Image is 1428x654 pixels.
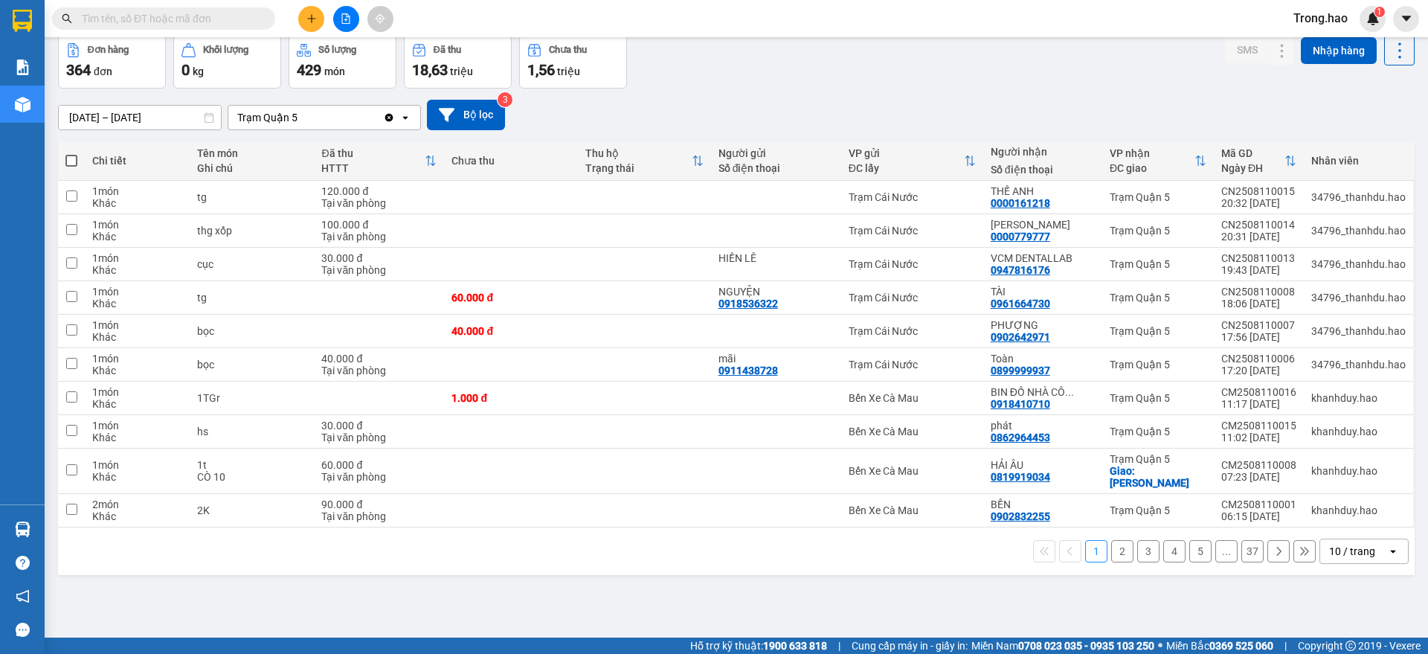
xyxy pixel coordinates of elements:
span: | [1284,638,1287,654]
div: Trạm Quận 5 [1110,191,1206,203]
svg: open [1387,545,1399,557]
div: 1 món [92,353,182,365]
div: Khác [92,298,182,310]
div: khanhduy.hao [1311,426,1406,437]
div: 120.000 đ [321,185,437,197]
div: CM2508110001 [1221,498,1296,510]
svg: open [399,112,411,124]
img: warehouse-icon [15,97,30,112]
div: Giao: TÂN QUÝ [1110,465,1206,489]
span: 1,56 [527,61,555,79]
button: 3 [1137,540,1160,562]
div: Trạm Quận 5 [1110,392,1206,404]
span: triệu [450,65,473,77]
span: 1 [1377,7,1382,17]
button: Nhập hàng [1301,37,1377,64]
div: Khác [92,471,182,483]
span: 0 [181,61,190,79]
div: 19:43 [DATE] [1221,264,1296,276]
div: Tên món [197,147,306,159]
button: 4 [1163,540,1186,562]
div: 2K [197,504,306,516]
div: 34796_thanhdu.hao [1311,292,1406,304]
th: Toggle SortBy [1214,141,1304,181]
span: đơn [94,65,112,77]
div: Trạm Quận 5 [1110,359,1206,371]
span: Cung cấp máy in - giấy in: [852,638,968,654]
span: Hỗ trợ kỹ thuật: [690,638,827,654]
div: Khác [92,398,182,410]
div: THẾ ANH [991,185,1095,197]
button: plus [298,6,324,32]
button: Số lượng429món [289,35,396,89]
div: Khác [92,432,182,443]
div: 34796_thanhdu.hao [1311,225,1406,237]
span: | [838,638,840,654]
div: 40.000 đ [321,353,437,365]
div: Trạm Cái Nước [849,325,976,337]
div: Người gửi [718,147,834,159]
span: message [16,623,30,637]
div: 17:56 [DATE] [1221,331,1296,343]
th: Toggle SortBy [314,141,444,181]
th: Toggle SortBy [578,141,711,181]
div: BIN ĐỒ NHÀ CÔ MĨNH [991,386,1095,398]
div: Trạm Quận 5 [1110,225,1206,237]
button: Khối lượng0kg [173,35,281,89]
svg: Clear value [383,112,395,124]
div: Số lượng [318,45,356,55]
span: Miền Bắc [1166,638,1273,654]
div: 17:20 [DATE] [1221,365,1296,376]
div: Người nhận [991,146,1095,158]
button: 2 [1111,540,1133,562]
span: search [62,13,72,24]
div: Tại văn phòng [321,432,437,443]
div: PHƯỢNG [991,319,1095,331]
button: file-add [333,6,359,32]
input: Selected Trạm Quận 5. [299,110,300,125]
span: Trong.hao [1281,9,1360,28]
div: VP gửi [849,147,964,159]
button: 1 [1085,540,1107,562]
div: Số điện thoại [718,162,834,174]
span: kg [193,65,204,77]
div: 100.000 đ [321,219,437,231]
span: caret-down [1400,12,1413,25]
div: CN2508110008 [1221,286,1296,298]
span: aim [375,13,385,24]
div: 18:06 [DATE] [1221,298,1296,310]
div: 60.000 đ [451,292,570,304]
div: HTTT [321,162,425,174]
button: 37 [1241,540,1264,562]
span: Miền Nam [971,638,1154,654]
div: CM2508110008 [1221,459,1296,471]
div: Khác [92,264,182,276]
div: Khác [92,231,182,243]
div: CÒ 10 [197,471,306,483]
strong: 0708 023 035 - 0935 103 250 [1018,640,1154,652]
span: copyright [1345,641,1356,651]
th: Toggle SortBy [841,141,983,181]
th: Toggle SortBy [1102,141,1214,181]
div: 1TGr [197,392,306,404]
div: 34796_thanhdu.hao [1311,191,1406,203]
div: 1 món [92,286,182,298]
img: warehouse-icon [15,522,30,537]
div: Tại văn phòng [321,365,437,376]
div: Nhân viên [1311,155,1406,167]
span: 18,63 [412,61,448,79]
div: 1 món [92,386,182,398]
div: 1.000 đ [451,392,570,404]
div: tg [197,191,306,203]
span: món [324,65,345,77]
div: Bến Xe Cà Mau [849,465,976,477]
div: bọc [197,359,306,371]
img: icon-new-feature [1366,12,1380,25]
span: 364 [66,61,91,79]
input: Tìm tên, số ĐT hoặc mã đơn [82,10,257,27]
div: TÀI [991,286,1095,298]
div: Trạm Quận 5 [1110,325,1206,337]
div: Trạm Quận 5 [1110,453,1206,465]
div: 0899999937 [991,365,1050,376]
div: Thu hộ [585,147,692,159]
